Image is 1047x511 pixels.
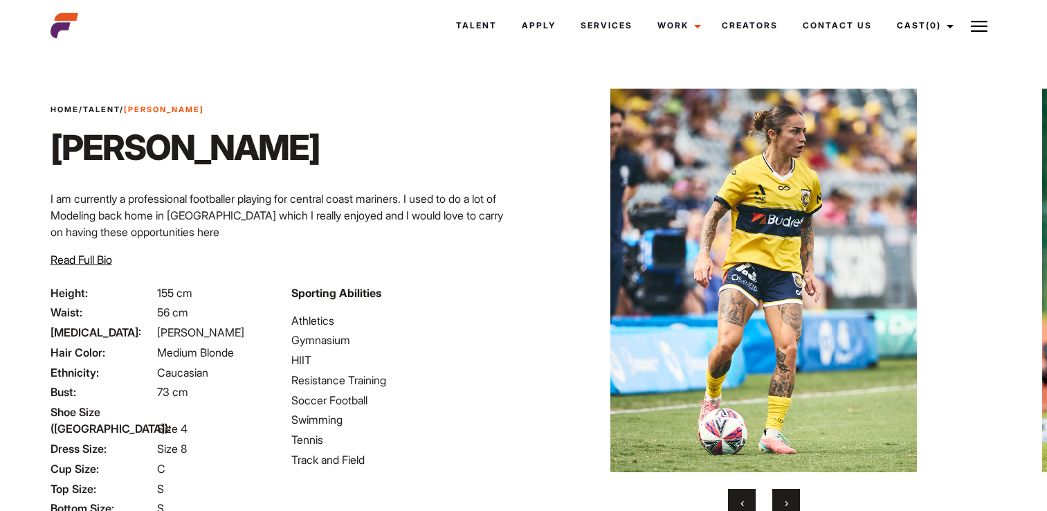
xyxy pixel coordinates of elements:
span: Bust: [51,384,154,400]
p: I am currently a professional footballer playing for central coast mariners. I used to do a lot o... [51,190,516,240]
span: 73 cm [157,385,188,399]
span: Shoe Size ([GEOGRAPHIC_DATA]): [51,404,154,437]
button: Read Full Bio [51,251,112,268]
span: Hair Color: [51,344,154,361]
span: Ethnicity: [51,364,154,381]
a: Services [568,7,645,44]
span: 155 cm [157,286,192,300]
span: [PERSON_NAME] [157,325,244,339]
span: [MEDICAL_DATA]: [51,324,154,341]
li: Tennis [291,431,516,448]
span: Next [785,496,788,510]
a: Work [645,7,709,44]
a: Talent [83,105,120,114]
span: (0) [926,20,941,30]
span: 56 cm [157,305,188,319]
span: / / [51,104,204,116]
li: Resistance Training [291,372,516,388]
a: Contact Us [790,7,884,44]
span: Caucasian [157,366,208,379]
span: Size 8 [157,442,187,456]
span: Previous [740,496,744,510]
span: Height: [51,285,154,301]
strong: Sporting Abilities [291,286,381,300]
h1: [PERSON_NAME] [51,127,320,168]
a: Apply [509,7,568,44]
img: Burger icon [971,18,987,35]
li: Soccer Football [291,392,516,409]
a: Talent [444,7,509,44]
a: Creators [709,7,790,44]
span: Dress Size: [51,440,154,457]
a: Home [51,105,79,114]
span: S [157,482,164,496]
a: Cast(0) [884,7,962,44]
li: HIIT [291,352,516,368]
li: Track and Field [291,451,516,468]
li: Gymnasium [291,332,516,348]
img: cropped-aefm-brand-fav-22-square.png [51,12,78,39]
span: C [157,462,165,476]
span: Waist: [51,304,154,321]
span: Top Size: [51,481,154,497]
span: Read Full Bio [51,253,112,267]
strong: [PERSON_NAME] [124,105,204,114]
span: Medium Blonde [157,346,234,359]
span: Cup Size: [51,460,154,477]
li: Athletics [291,312,516,329]
li: Swimming [291,411,516,428]
span: Size 4 [157,422,188,436]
